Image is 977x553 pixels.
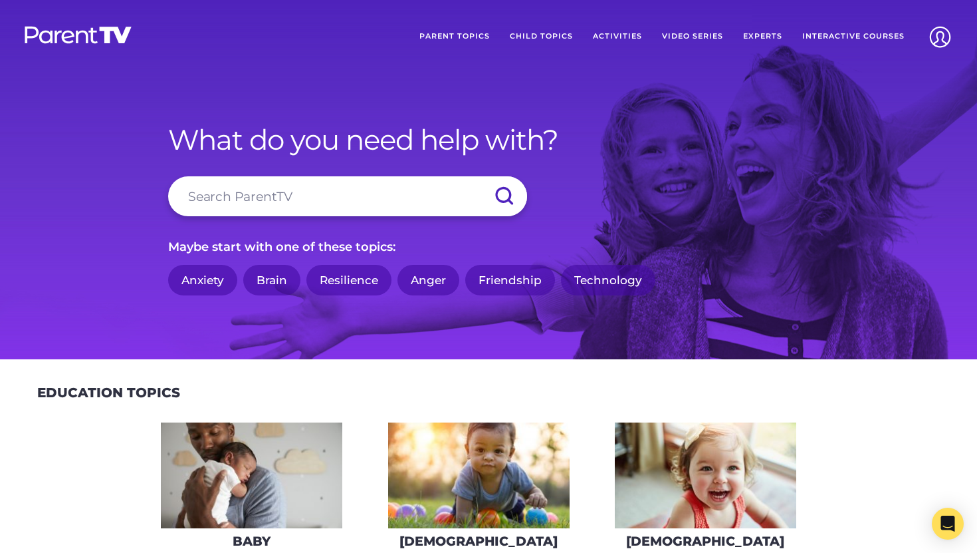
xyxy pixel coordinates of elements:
[399,534,558,549] h3: [DEMOGRAPHIC_DATA]
[168,176,527,216] input: Search ParentTV
[733,20,792,53] a: Experts
[500,20,583,53] a: Child Topics
[233,534,271,549] h3: Baby
[561,265,655,296] a: Technology
[583,20,652,53] a: Activities
[481,176,527,216] input: Submit
[37,385,180,401] h2: Education Topics
[168,265,237,296] a: Anxiety
[409,20,500,53] a: Parent Topics
[652,20,733,53] a: Video Series
[161,423,342,528] img: AdobeStock_144860523-275x160.jpeg
[923,20,957,54] img: Account
[243,265,300,296] a: Brain
[168,123,809,156] h1: What do you need help with?
[168,236,809,258] p: Maybe start with one of these topics:
[23,25,133,45] img: parenttv-logo-white.4c85aaf.svg
[932,508,964,540] div: Open Intercom Messenger
[615,423,796,528] img: iStock-678589610_super-275x160.jpg
[626,534,784,549] h3: [DEMOGRAPHIC_DATA]
[306,265,391,296] a: Resilience
[397,265,459,296] a: Anger
[465,265,555,296] a: Friendship
[792,20,915,53] a: Interactive Courses
[388,423,570,528] img: iStock-620709410-275x160.jpg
